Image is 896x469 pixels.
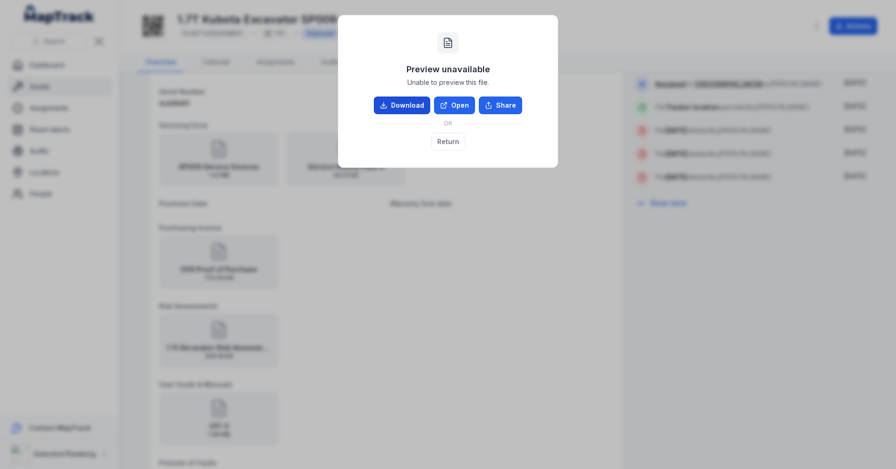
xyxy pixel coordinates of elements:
button: Return [431,133,465,151]
span: Unable to preview this file. [407,78,489,87]
a: Open [434,97,475,114]
h3: Preview unavailable [406,63,490,76]
button: Share [479,97,522,114]
div: OR [374,114,522,133]
a: Download [374,97,430,114]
